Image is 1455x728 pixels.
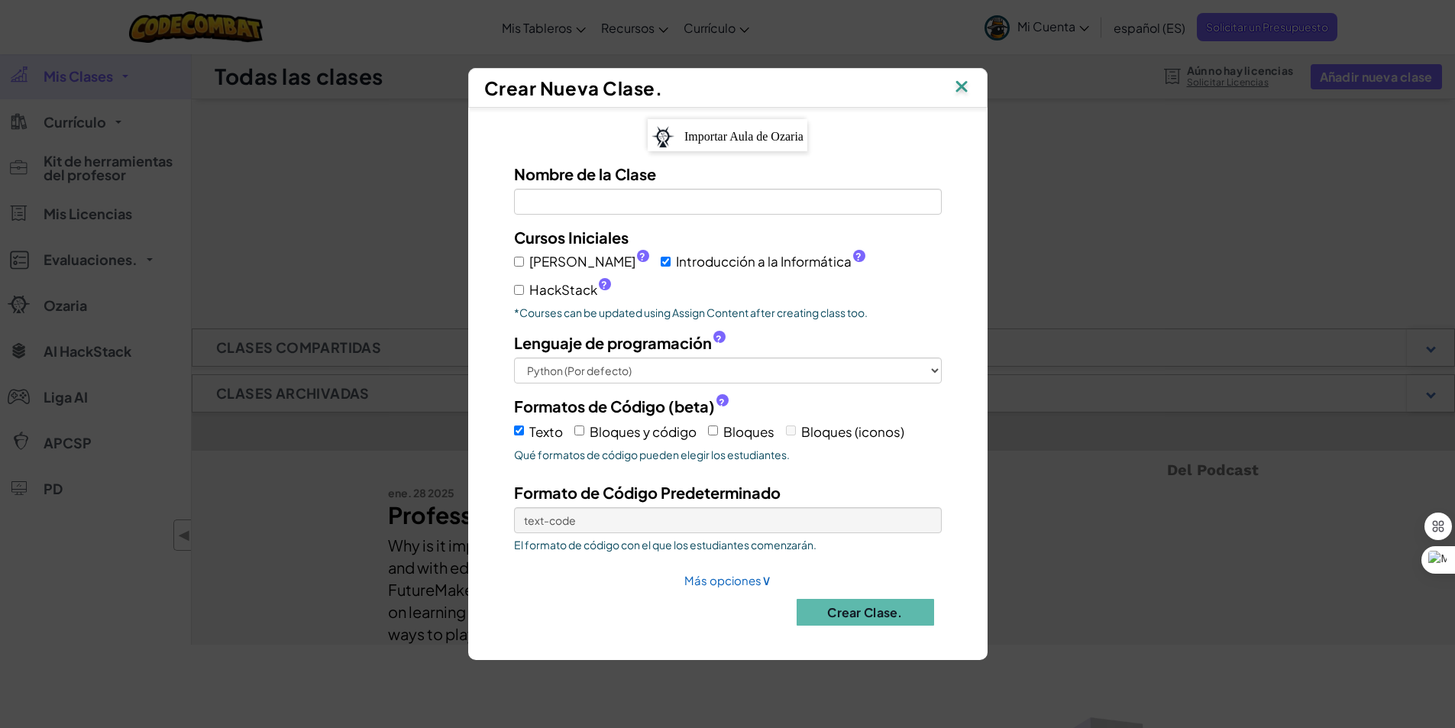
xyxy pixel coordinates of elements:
input: Texto [514,425,524,435]
span: ? [855,251,862,263]
input: [PERSON_NAME]? [514,257,524,267]
span: Bloques (iconos) [801,423,904,440]
span: ? [601,279,607,291]
img: ozaria-logo.png [652,126,674,147]
label: Cursos Iniciales [514,226,629,248]
span: ? [719,396,725,409]
span: Crear Nueva Clase. [484,76,663,99]
span: Qué formatos de código pueden elegir los estudiantes. [514,447,942,462]
span: El formato de código con el que los estudiantes comenzarán. [514,537,942,552]
span: Formato de Código Predeterminado [514,483,781,502]
span: ? [716,333,722,345]
input: Bloques (iconos) [786,425,796,435]
span: HackStack [529,279,611,301]
p: *Courses can be updated using Assign Content after creating class too. [514,305,942,320]
input: Bloques y código [574,425,584,435]
span: ∨ [761,571,771,588]
img: IconClose.svg [952,76,972,99]
span: Introducción a la Informática [676,251,865,273]
span: Importar Aula de Ozaria [684,130,803,143]
span: Bloques y código [590,423,697,440]
span: Nombre de la Clase [514,164,656,183]
button: Crear Clase. [797,599,934,626]
input: Introducción a la Informática? [661,257,671,267]
span: [PERSON_NAME] [529,251,649,273]
span: Texto [529,423,563,440]
span: Formatos de Código (beta) [514,395,715,417]
a: Más opciones [684,573,771,587]
input: HackStack? [514,285,524,295]
span: Bloques [723,423,774,440]
input: Bloques [708,425,718,435]
span: Lenguaje de programación [514,332,712,354]
span: ? [639,251,645,263]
